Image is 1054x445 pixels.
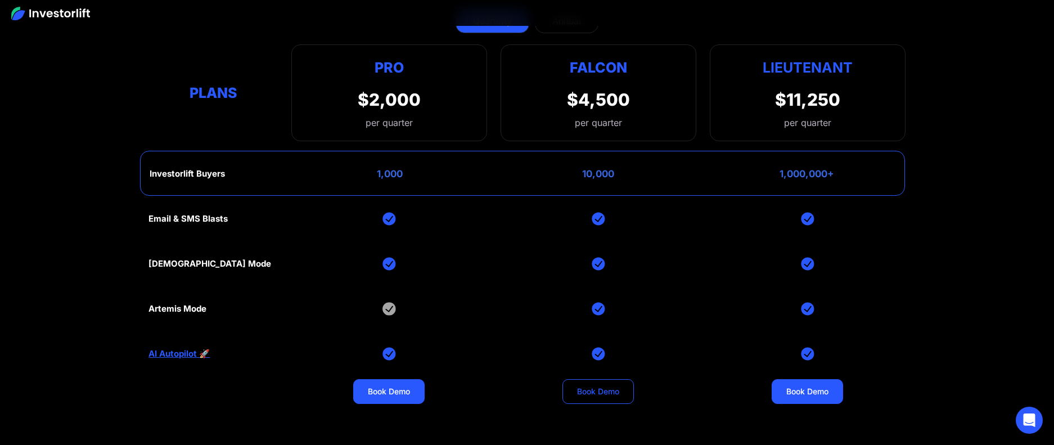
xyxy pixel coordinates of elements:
[763,59,853,76] strong: Lieutenant
[575,116,622,129] div: per quarter
[148,82,278,104] div: Plans
[358,56,421,78] div: Pro
[772,379,843,404] a: Book Demo
[358,89,421,110] div: $2,000
[148,304,206,314] div: Artemis Mode
[775,89,840,110] div: $11,250
[150,169,225,179] div: Investorlift Buyers
[358,116,421,129] div: per quarter
[780,168,834,179] div: 1,000,000+
[1016,407,1043,434] div: Open Intercom Messenger
[148,349,210,359] a: AI Autopilot 🚀
[377,168,403,179] div: 1,000
[567,89,630,110] div: $4,500
[784,116,831,129] div: per quarter
[148,259,271,269] div: [DEMOGRAPHIC_DATA] Mode
[582,168,614,179] div: 10,000
[353,379,425,404] a: Book Demo
[570,56,627,78] div: Falcon
[148,214,228,224] div: Email & SMS Blasts
[562,379,634,404] a: Book Demo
